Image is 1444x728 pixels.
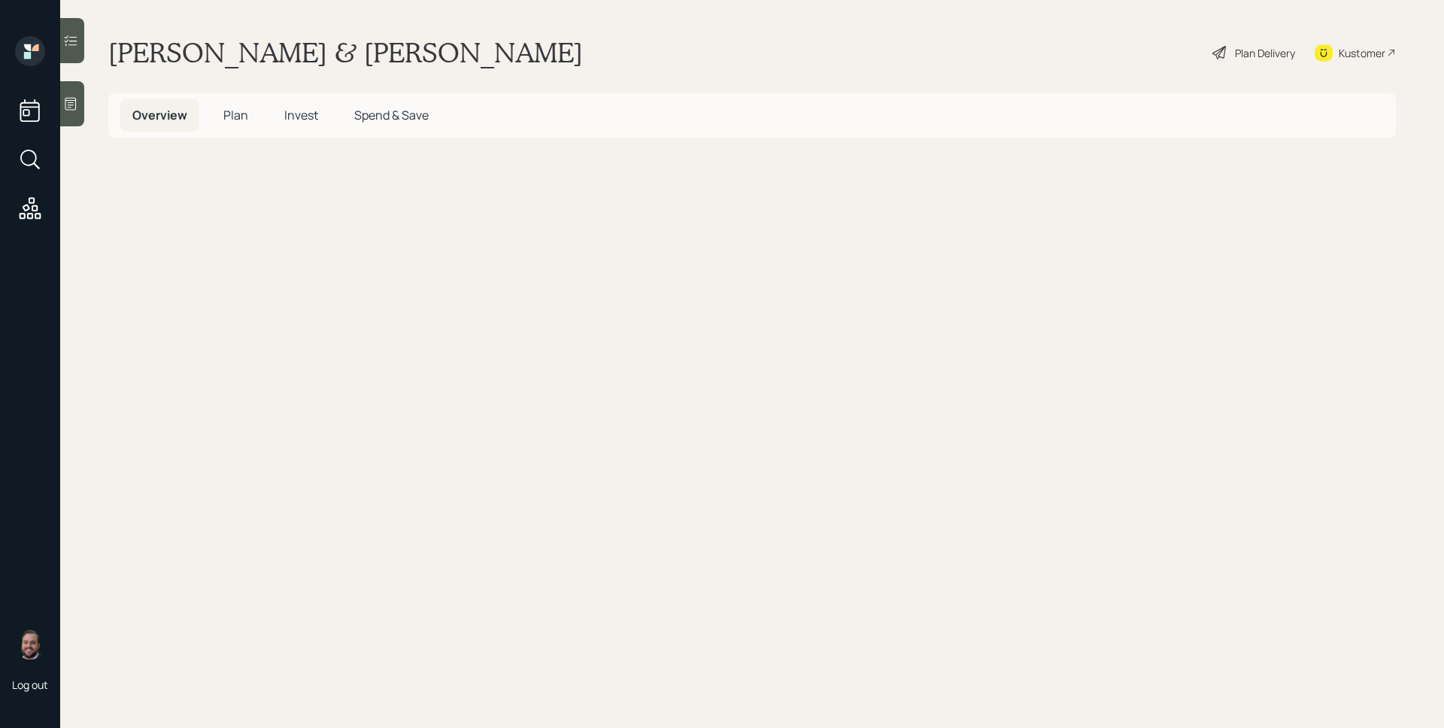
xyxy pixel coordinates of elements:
span: Invest [284,107,318,123]
div: Kustomer [1339,45,1385,61]
h1: [PERSON_NAME] & [PERSON_NAME] [108,36,583,69]
div: Log out [12,678,48,692]
div: Plan Delivery [1235,45,1295,61]
span: Overview [132,107,187,123]
span: Spend & Save [354,107,429,123]
img: james-distasi-headshot.png [15,629,45,660]
span: Plan [223,107,248,123]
